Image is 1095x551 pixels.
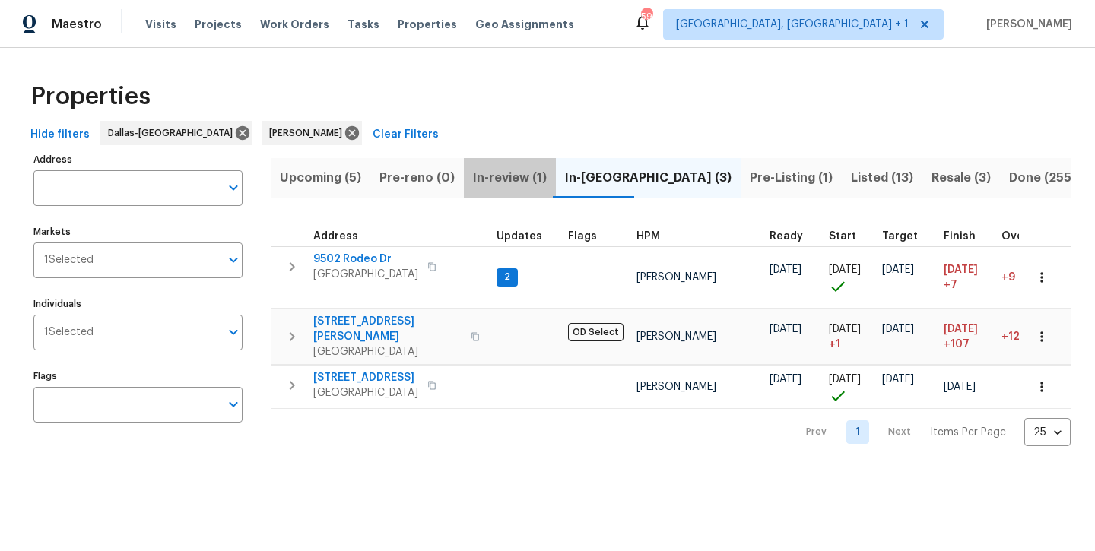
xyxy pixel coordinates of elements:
[367,121,445,149] button: Clear Filters
[33,155,243,164] label: Address
[1001,272,1015,283] span: +9
[24,121,96,149] button: Hide filters
[823,246,876,309] td: Project started on time
[262,121,362,145] div: [PERSON_NAME]
[1009,167,1076,188] span: Done (255)
[829,264,861,275] span: [DATE]
[770,264,801,275] span: [DATE]
[33,227,243,236] label: Markets
[851,167,913,188] span: Listed (13)
[823,309,876,365] td: Project started 1 days late
[944,324,978,334] span: [DATE]
[1001,231,1041,242] span: Overall
[1001,331,1024,342] span: +121
[641,9,652,24] div: 59
[100,121,252,145] div: Dallas-[GEOGRAPHIC_DATA]
[475,17,574,32] span: Geo Assignments
[846,420,869,444] a: Goto page 1
[313,231,358,242] span: Address
[636,231,660,242] span: HPM
[944,277,957,293] span: +7
[882,264,914,275] span: [DATE]
[568,231,597,242] span: Flags
[313,314,462,344] span: [STREET_ADDRESS][PERSON_NAME]
[313,370,418,385] span: [STREET_ADDRESS]
[269,125,348,141] span: [PERSON_NAME]
[1001,231,1055,242] div: Days past target finish date
[223,177,244,198] button: Open
[770,374,801,385] span: [DATE]
[30,89,151,104] span: Properties
[995,309,1061,365] td: 121 day(s) past target finish date
[313,344,462,359] span: [GEOGRAPHIC_DATA]
[829,374,861,385] span: [DATE]
[373,125,439,144] span: Clear Filters
[770,231,817,242] div: Earliest renovation start date (first business day after COE or Checkout)
[882,231,932,242] div: Target renovation project end date
[313,252,418,267] span: 9502 Rodeo Dr
[882,231,918,242] span: Target
[930,425,1006,440] p: Items Per Page
[823,366,876,409] td: Project started on time
[30,125,90,144] span: Hide filters
[770,324,801,334] span: [DATE]
[565,167,732,188] span: In-[GEOGRAPHIC_DATA] (3)
[676,17,909,32] span: [GEOGRAPHIC_DATA], [GEOGRAPHIC_DATA] + 1
[379,167,455,188] span: Pre-reno (0)
[995,246,1061,309] td: 9 day(s) past target finish date
[498,271,516,283] span: 2
[944,264,978,275] span: [DATE]
[33,372,243,381] label: Flags
[829,337,840,352] span: + 1
[313,385,418,401] span: [GEOGRAPHIC_DATA]
[938,246,995,309] td: Scheduled to finish 7 day(s) late
[932,167,991,188] span: Resale (3)
[980,17,1072,32] span: [PERSON_NAME]
[108,125,239,141] span: Dallas-[GEOGRAPHIC_DATA]
[280,167,361,188] span: Upcoming (5)
[882,324,914,334] span: [DATE]
[52,17,102,32] span: Maestro
[636,382,716,392] span: [PERSON_NAME]
[497,231,542,242] span: Updates
[195,17,242,32] span: Projects
[829,231,856,242] span: Start
[473,167,547,188] span: In-review (1)
[223,394,244,415] button: Open
[348,19,379,30] span: Tasks
[938,309,995,365] td: Scheduled to finish 107 day(s) late
[1024,413,1071,452] div: 25
[33,299,243,309] label: Individuals
[944,337,970,352] span: +107
[260,17,329,32] span: Work Orders
[829,324,861,334] span: [DATE]
[944,231,989,242] div: Projected renovation finish date
[636,331,716,342] span: [PERSON_NAME]
[792,418,1071,446] nav: Pagination Navigation
[313,267,418,282] span: [GEOGRAPHIC_DATA]
[944,231,976,242] span: Finish
[145,17,176,32] span: Visits
[770,231,803,242] span: Ready
[398,17,457,32] span: Properties
[223,321,244,343] button: Open
[829,231,870,242] div: Actual renovation start date
[882,374,914,385] span: [DATE]
[636,272,716,283] span: [PERSON_NAME]
[750,167,833,188] span: Pre-Listing (1)
[44,254,94,267] span: 1 Selected
[223,249,244,271] button: Open
[568,323,624,341] span: OD Select
[944,382,976,392] span: [DATE]
[44,326,94,339] span: 1 Selected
